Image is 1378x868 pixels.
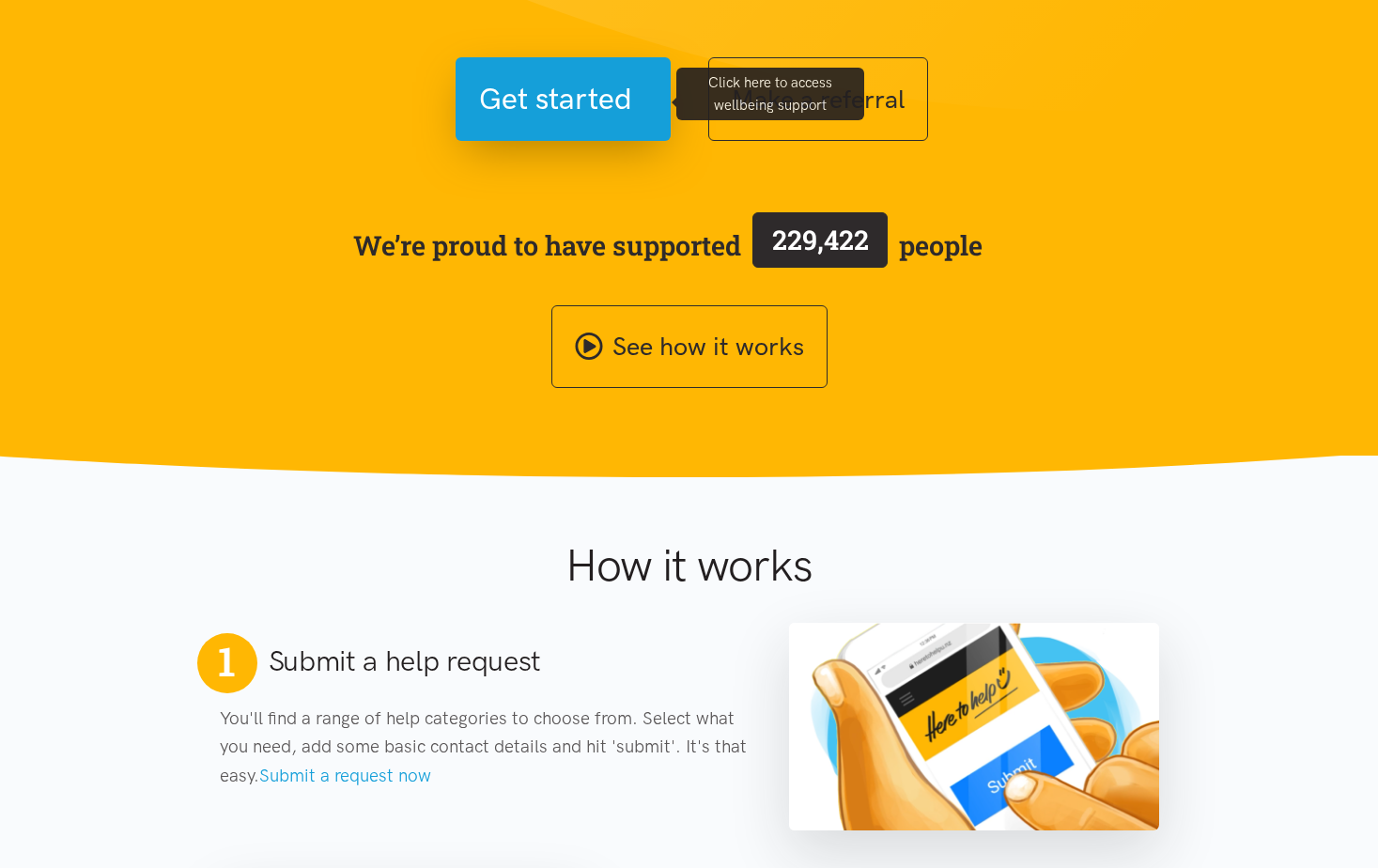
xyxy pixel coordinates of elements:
[220,705,752,790] p: You'll find a range of help categories to choose from. Select what you need, add some basic conta...
[456,57,671,141] button: Get started
[551,305,828,389] a: See how it works
[269,642,542,681] h2: Submit a help request
[353,209,983,282] span: We’re proud to have supported people
[382,538,996,593] h1: How it works
[218,637,235,686] span: 1
[259,765,431,786] a: Submit a request now
[676,68,864,120] div: Click here to access wellbeing support
[741,209,899,282] a: 229,422
[772,222,869,257] span: 229,422
[708,57,928,141] button: Make a referral
[479,75,632,123] span: Get started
